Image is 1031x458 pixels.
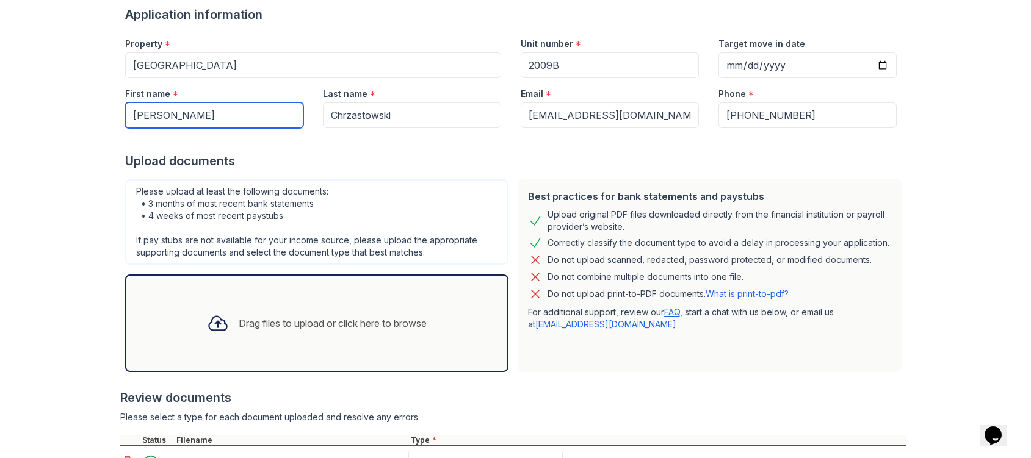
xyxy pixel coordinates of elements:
[548,235,889,250] div: Correctly classify the document type to avoid a delay in processing your application.
[528,306,892,331] p: For additional support, review our , start a chat with us below, or email us at
[174,435,408,445] div: Filename
[521,38,573,50] label: Unit number
[408,435,906,445] div: Type
[706,288,789,299] a: What is print-to-pdf?
[125,152,906,170] div: Upload documents
[535,319,676,329] a: [EMAIL_ADDRESS][DOMAIN_NAME]
[528,189,892,204] div: Best practices for bank statements and paystubs
[548,288,789,300] p: Do not upload print-to-PDF documents.
[120,389,906,406] div: Review documents
[548,270,743,284] div: Do not combine multiple documents into one file.
[323,88,367,100] label: Last name
[125,179,508,265] div: Please upload at least the following documents: • 3 months of most recent bank statements • 4 wee...
[125,6,906,23] div: Application information
[140,435,174,445] div: Status
[125,88,170,100] label: First name
[125,38,162,50] label: Property
[239,316,427,331] div: Drag files to upload or click here to browse
[548,252,872,267] div: Do not upload scanned, redacted, password protected, or modified documents.
[120,411,906,423] div: Please select a type for each document uploaded and resolve any errors.
[980,409,1019,446] iframe: chat widget
[548,209,892,233] div: Upload original PDF files downloaded directly from the financial institution or payroll provider’...
[521,88,543,100] label: Email
[718,88,746,100] label: Phone
[718,38,805,50] label: Target move in date
[664,307,680,317] a: FAQ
